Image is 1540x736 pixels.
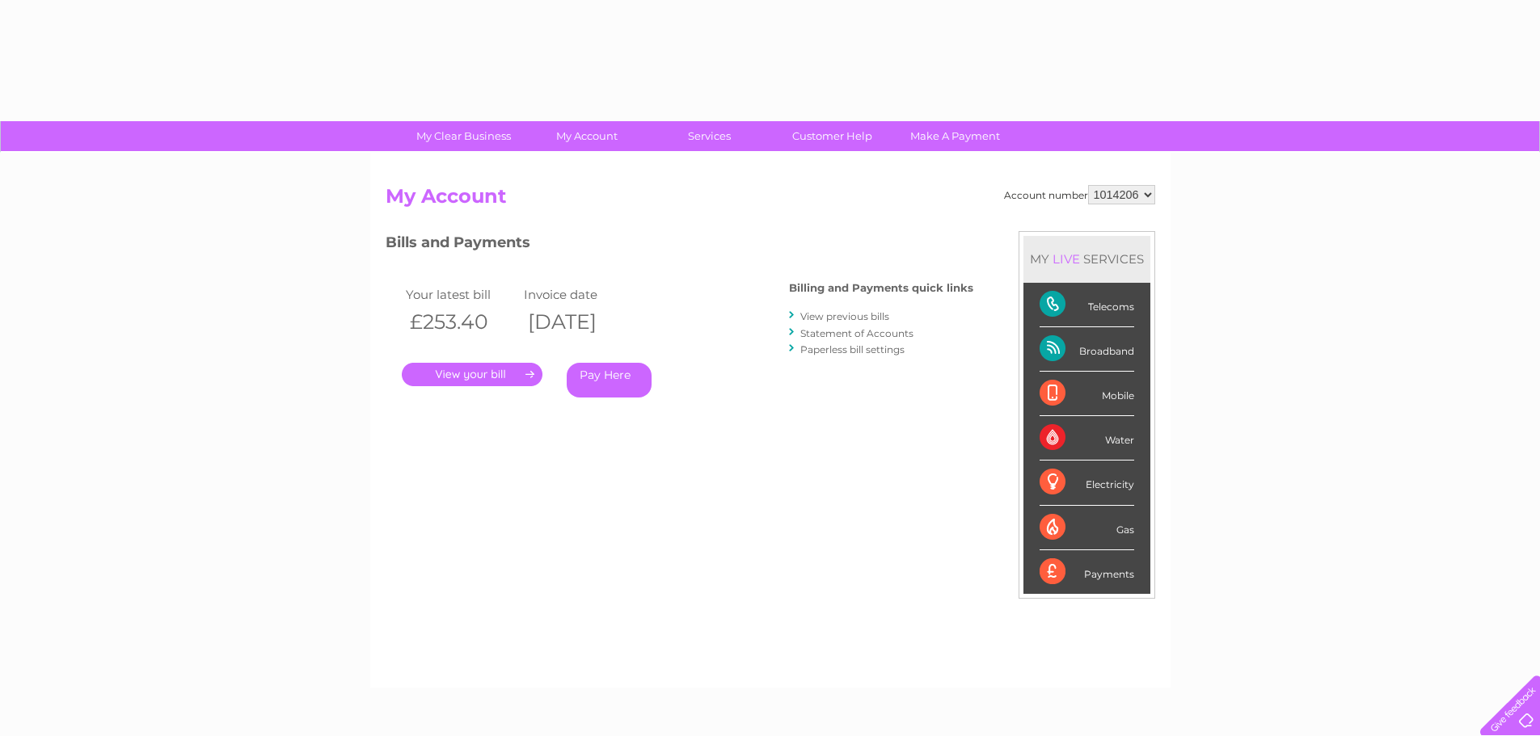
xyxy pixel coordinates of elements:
a: My Clear Business [397,121,530,151]
div: Electricity [1040,461,1134,505]
th: [DATE] [520,305,638,339]
a: Statement of Accounts [800,327,913,339]
div: Telecoms [1040,283,1134,327]
div: Account number [1004,185,1155,204]
a: My Account [520,121,653,151]
div: LIVE [1049,251,1083,267]
h2: My Account [386,185,1155,216]
td: Your latest bill [402,284,520,305]
h4: Billing and Payments quick links [789,282,973,294]
a: Paperless bill settings [800,343,905,355]
a: Make A Payment [888,121,1022,151]
a: Services [643,121,776,151]
a: . [402,363,542,386]
div: Payments [1040,550,1134,594]
a: View previous bills [800,310,889,322]
th: £253.40 [402,305,520,339]
a: Customer Help [766,121,899,151]
td: Invoice date [520,284,638,305]
div: Mobile [1040,372,1134,416]
div: Gas [1040,506,1134,550]
div: MY SERVICES [1023,236,1150,282]
a: Pay Here [567,363,652,397]
h3: Bills and Payments [386,231,973,259]
div: Broadband [1040,327,1134,372]
div: Water [1040,416,1134,461]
